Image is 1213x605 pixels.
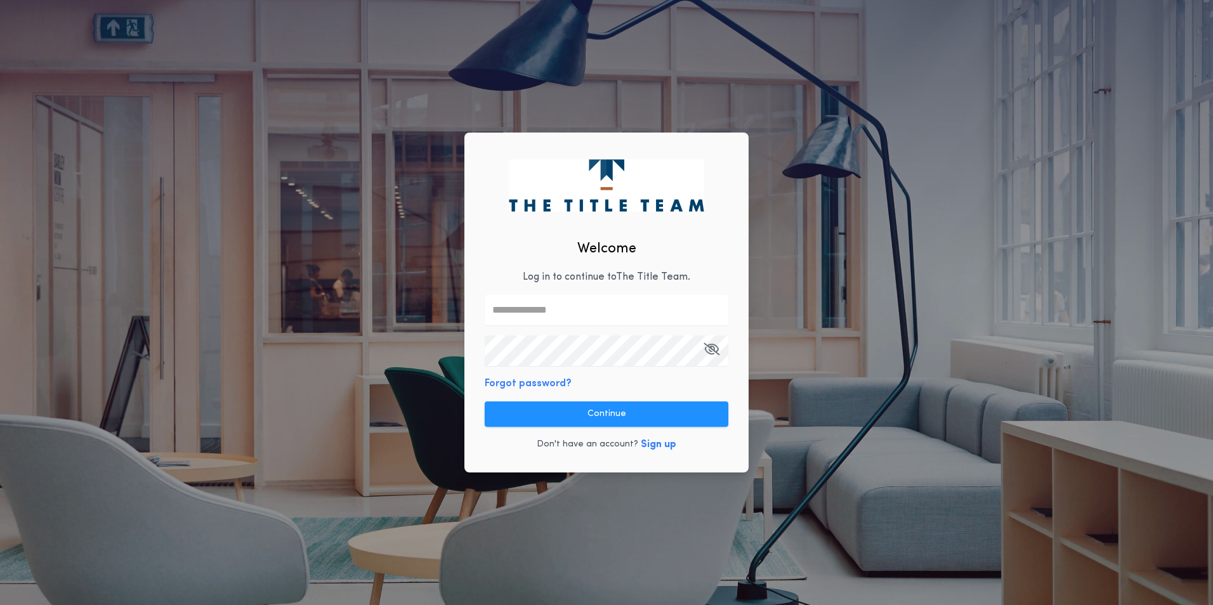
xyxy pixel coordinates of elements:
[641,437,676,452] button: Sign up
[509,159,704,211] img: logo
[523,270,690,285] p: Log in to continue to The Title Team .
[485,376,572,391] button: Forgot password?
[485,401,728,427] button: Continue
[577,238,636,259] h2: Welcome
[537,438,638,451] p: Don't have an account?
